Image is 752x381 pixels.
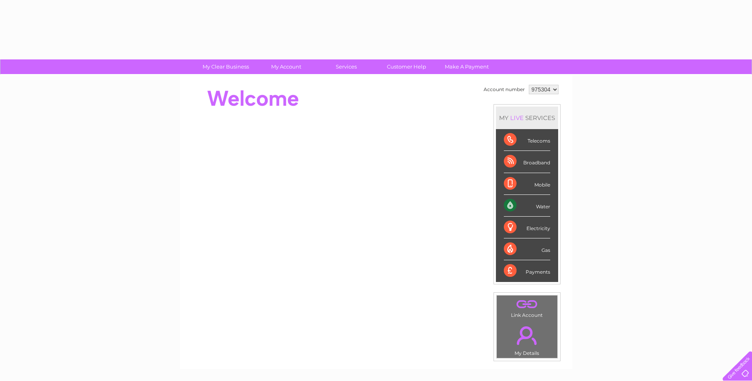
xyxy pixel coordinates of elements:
a: . [499,322,555,349]
div: Broadband [504,151,550,173]
div: Payments [504,260,550,282]
div: Water [504,195,550,217]
a: Customer Help [374,59,439,74]
div: LIVE [509,114,525,122]
div: Telecoms [504,129,550,151]
a: Make A Payment [434,59,499,74]
a: . [499,297,555,311]
div: Electricity [504,217,550,238]
a: Services [314,59,379,74]
td: Link Account [496,295,558,320]
a: My Account [253,59,319,74]
div: Mobile [504,173,550,195]
a: My Clear Business [193,59,258,74]
div: Gas [504,238,550,260]
div: MY SERVICES [496,107,558,129]
td: My Details [496,320,558,358]
td: Account number [482,83,527,96]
